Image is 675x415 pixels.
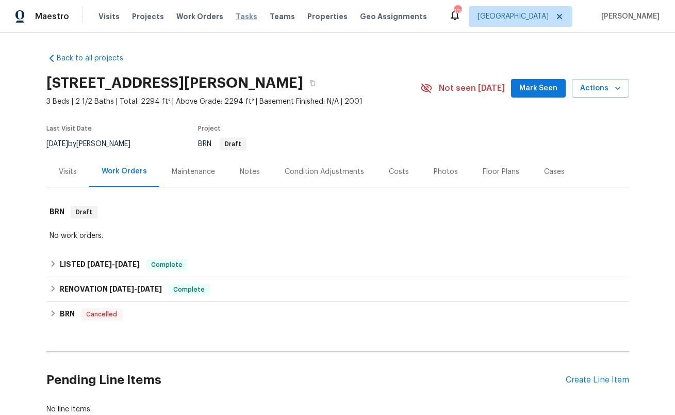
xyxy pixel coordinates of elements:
[46,138,143,150] div: by [PERSON_NAME]
[434,167,458,177] div: Photos
[221,141,245,147] span: Draft
[137,285,162,293] span: [DATE]
[50,206,64,218] h6: BRN
[360,11,427,22] span: Geo Assignments
[285,167,364,177] div: Condition Adjustments
[87,261,140,268] span: -
[46,277,629,302] div: RENOVATION [DATE]-[DATE]Complete
[72,207,96,217] span: Draft
[102,166,147,177] div: Work Orders
[46,125,92,132] span: Last Visit Date
[198,125,221,132] span: Project
[46,78,303,88] h2: [STREET_ADDRESS][PERSON_NAME]
[240,167,260,177] div: Notes
[511,79,566,98] button: Mark Seen
[519,82,557,95] span: Mark Seen
[483,167,519,177] div: Floor Plans
[46,53,145,63] a: Back to all projects
[46,404,629,414] div: No line items.
[198,140,246,148] span: BRN
[46,97,420,107] span: 3 Beds | 2 1/2 Baths | Total: 2294 ft² | Above Grade: 2294 ft² | Basement Finished: N/A | 2001
[60,308,75,321] h6: BRN
[46,196,629,229] div: BRN Draft
[169,284,209,295] span: Complete
[172,167,215,177] div: Maintenance
[270,11,295,22] span: Teams
[147,260,187,270] span: Complete
[454,6,461,17] div: 108
[389,167,409,177] div: Costs
[35,11,69,22] span: Maestro
[236,13,257,20] span: Tasks
[176,11,223,22] span: Work Orders
[132,11,164,22] span: Projects
[478,11,549,22] span: [GEOGRAPHIC_DATA]
[303,74,322,92] button: Copy Address
[109,285,134,293] span: [DATE]
[87,261,112,268] span: [DATE]
[98,11,120,22] span: Visits
[60,283,162,296] h6: RENOVATION
[60,259,140,271] h6: LISTED
[544,167,565,177] div: Cases
[597,11,660,22] span: [PERSON_NAME]
[439,83,505,93] span: Not seen [DATE]
[50,231,626,241] div: No work orders.
[109,285,162,293] span: -
[46,140,68,148] span: [DATE]
[307,11,348,22] span: Properties
[572,79,629,98] button: Actions
[46,302,629,327] div: BRN Cancelled
[82,309,121,320] span: Cancelled
[115,261,140,268] span: [DATE]
[46,252,629,277] div: LISTED [DATE]-[DATE]Complete
[566,375,629,385] div: Create Line Item
[59,167,77,177] div: Visits
[46,356,566,404] h2: Pending Line Items
[580,82,621,95] span: Actions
